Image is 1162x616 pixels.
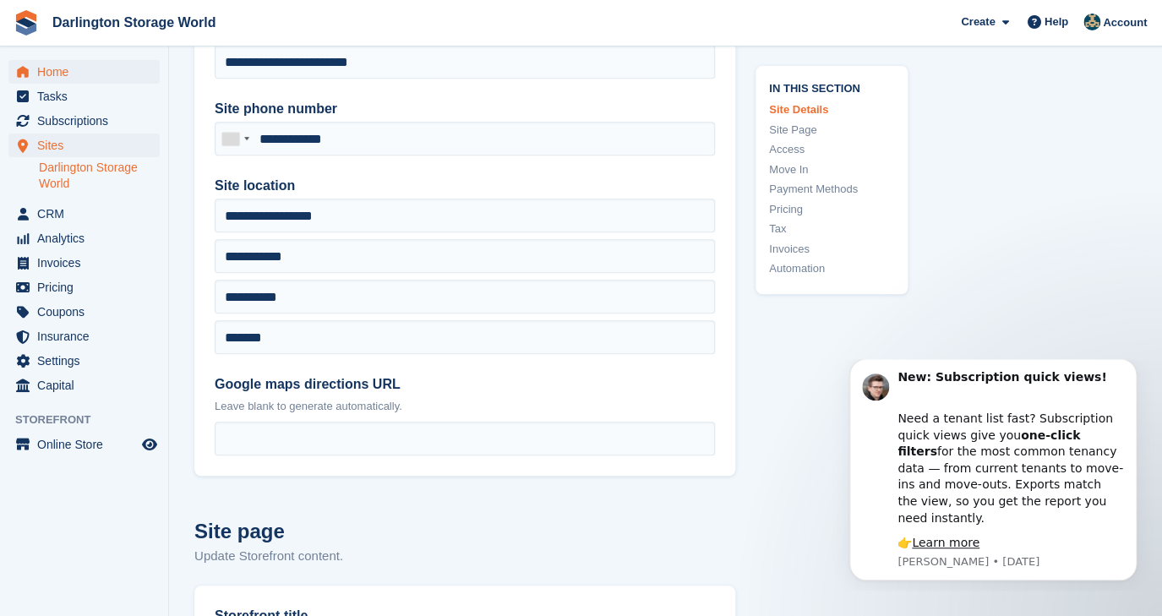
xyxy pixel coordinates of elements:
[769,182,894,199] a: Payment Methods
[194,516,735,547] h2: Site page
[1083,14,1100,30] img: Jake Doyle
[37,275,139,299] span: Pricing
[8,109,160,133] a: menu
[8,84,160,108] a: menu
[37,134,139,157] span: Sites
[769,161,894,178] a: Move In
[8,202,160,226] a: menu
[39,160,160,192] a: Darlington Storage World
[74,35,300,167] div: Need a tenant list fast? Subscription quick views give you for the most common tenancy data — fro...
[37,109,139,133] span: Subscriptions
[14,10,39,35] img: stora-icon-8386f47178a22dfd0bd8f6a31ec36ba5ce8667c1dd55bd0f319d3a0aa187defe.svg
[74,10,300,193] div: Message content
[1045,14,1068,30] span: Help
[37,433,139,456] span: Online Store
[961,14,995,30] span: Create
[37,300,139,324] span: Coupons
[769,221,894,238] a: Tax
[74,11,282,25] b: New: Subscription quick views!
[37,84,139,108] span: Tasks
[8,275,160,299] a: menu
[215,398,715,415] p: Leave blank to generate automatically.
[769,142,894,159] a: Access
[215,176,715,196] label: Site location
[8,60,160,84] a: menu
[37,324,139,348] span: Insurance
[8,349,160,373] a: menu
[769,241,894,258] a: Invoices
[215,374,715,395] label: Google maps directions URL
[8,300,160,324] a: menu
[37,60,139,84] span: Home
[769,102,894,119] a: Site Details
[8,226,160,250] a: menu
[88,177,155,190] a: Learn more
[824,359,1162,591] iframe: Intercom notifications message
[37,226,139,250] span: Analytics
[74,176,300,193] div: 👉
[769,261,894,278] a: Automation
[1103,14,1147,31] span: Account
[769,79,894,95] span: In this section
[37,251,139,275] span: Invoices
[38,14,65,41] img: Profile image for Steven
[15,412,168,428] span: Storefront
[8,433,160,456] a: menu
[769,122,894,139] a: Site Page
[37,373,139,397] span: Capital
[8,324,160,348] a: menu
[74,195,300,210] p: Message from Steven, sent 2d ago
[769,201,894,218] a: Pricing
[46,8,222,36] a: Darlington Storage World
[37,349,139,373] span: Settings
[194,547,735,566] p: Update Storefront content.
[139,434,160,455] a: Preview store
[8,134,160,157] a: menu
[8,373,160,397] a: menu
[215,99,715,119] label: Site phone number
[8,251,160,275] a: menu
[37,202,139,226] span: CRM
